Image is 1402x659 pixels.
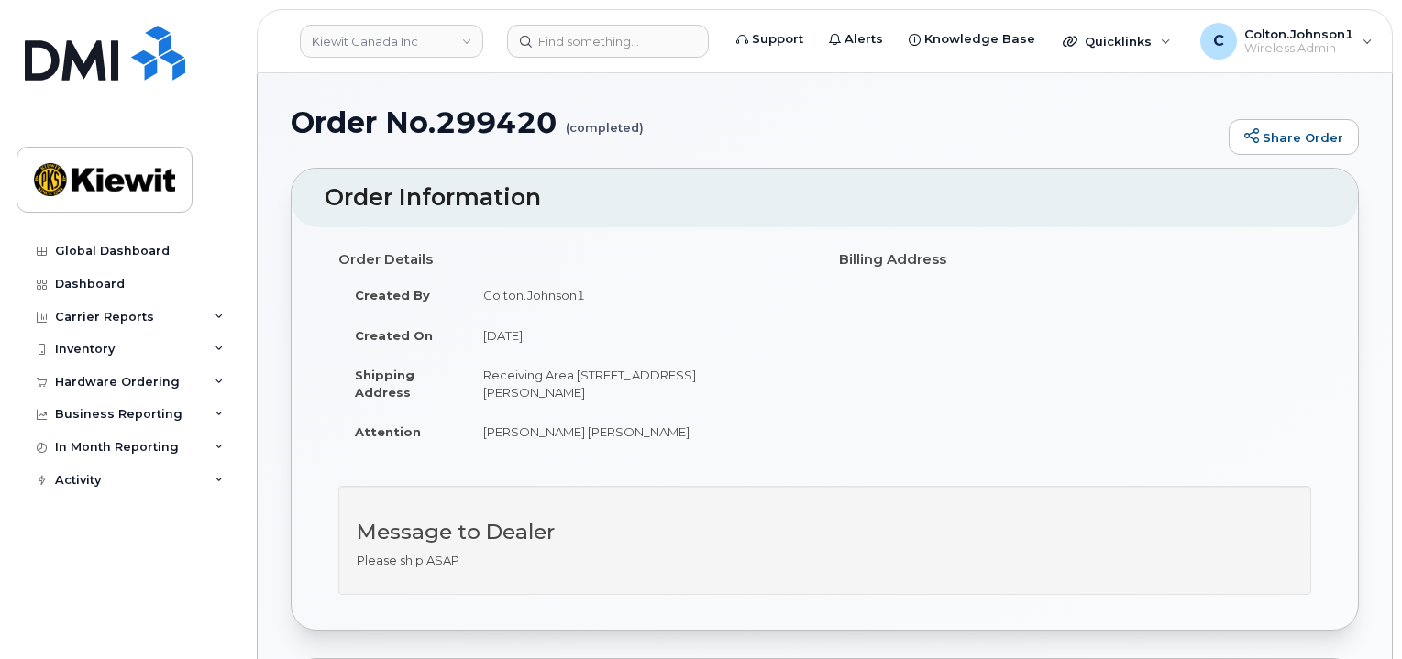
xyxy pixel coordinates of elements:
td: Receiving Area [STREET_ADDRESS][PERSON_NAME] [467,355,811,412]
strong: Shipping Address [355,368,414,400]
h2: Order Information [325,185,1325,211]
td: [PERSON_NAME] [PERSON_NAME] [467,412,811,452]
h1: Order No.299420 [291,106,1220,138]
strong: Created By [355,288,430,302]
h3: Message to Dealer [357,521,1293,544]
strong: Created On [355,328,433,343]
p: Please ship ASAP [357,552,1293,569]
small: (completed) [566,106,644,135]
td: [DATE] [467,315,811,356]
h4: Order Details [338,252,811,268]
td: Colton.Johnson1 [467,275,811,315]
h4: Billing Address [839,252,1312,268]
a: Share Order [1229,119,1359,156]
strong: Attention [355,424,421,439]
